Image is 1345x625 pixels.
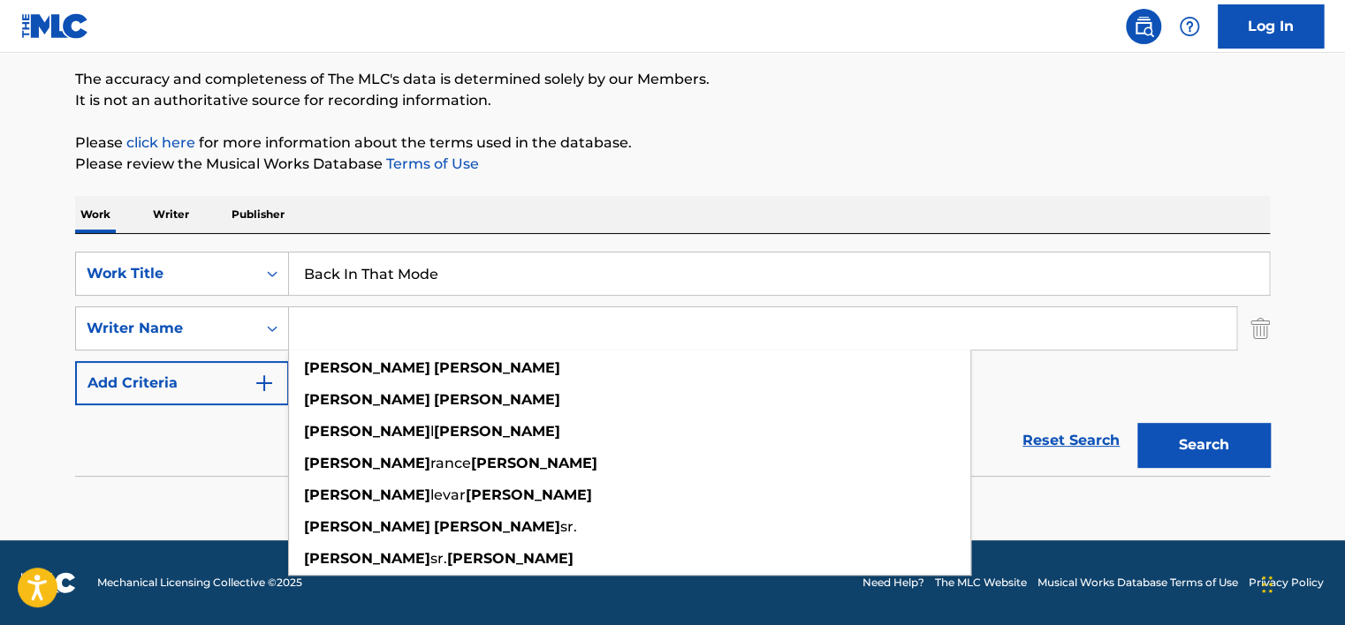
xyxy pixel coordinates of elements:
strong: [PERSON_NAME] [434,518,560,535]
strong: [PERSON_NAME] [434,423,560,440]
a: Public Search [1126,9,1161,44]
p: It is not an authoritative source for recording information. [75,90,1270,111]
strong: [PERSON_NAME] [466,486,592,503]
img: MLC Logo [21,13,89,39]
img: 9d2ae6d4665cec9f34b9.svg [254,373,275,394]
div: Work Title [87,263,246,284]
a: Musical Works Database Terms of Use [1037,575,1238,591]
strong: [PERSON_NAME] [304,486,430,503]
div: চ্যাট উইজেট [1257,540,1345,625]
div: টেনে আনুন [1262,558,1273,611]
strong: [PERSON_NAME] [304,423,430,440]
strong: [PERSON_NAME] [304,550,430,567]
img: search [1133,16,1154,37]
p: Please for more information about the terms used in the database. [75,132,1270,154]
button: Add Criteria [75,361,289,405]
strong: [PERSON_NAME] [434,359,560,376]
strong: [PERSON_NAME] [434,391,560,408]
img: help [1179,16,1200,37]
div: Help [1172,9,1207,44]
span: Mechanical Licensing Collective © 2025 [97,575,302,591]
img: logo [21,572,76,593]
a: The MLC Website [935,575,1027,591]
a: Terms of Use [383,155,479,172]
button: Search [1137,423,1270,467]
span: levar [430,486,466,503]
strong: [PERSON_NAME] [447,550,574,567]
a: click here [126,134,195,151]
strong: [PERSON_NAME] [304,391,430,408]
strong: [PERSON_NAME] [304,359,430,376]
form: Search Form [75,252,1270,476]
strong: [PERSON_NAME] [471,455,597,471]
strong: [PERSON_NAME] [304,455,430,471]
span: sr. [560,518,577,535]
p: Writer [148,196,194,233]
iframe: Chat Widget [1257,540,1345,625]
a: Privacy Policy [1249,575,1324,591]
strong: [PERSON_NAME] [304,518,430,535]
a: Log In [1218,4,1324,49]
p: Work [75,196,116,233]
a: Need Help? [862,575,924,591]
span: sr. [430,550,447,567]
p: Publisher [226,196,290,233]
img: Delete Criterion [1250,306,1270,350]
span: l [430,423,434,440]
p: The accuracy and completeness of The MLC's data is determined solely by our Members. [75,69,1270,90]
p: Please review the Musical Works Database [75,154,1270,175]
div: Writer Name [87,318,246,339]
span: rance [430,455,471,471]
a: Reset Search [1014,421,1128,460]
